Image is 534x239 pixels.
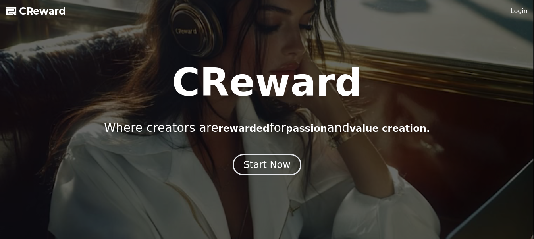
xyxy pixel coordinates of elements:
[104,121,430,135] p: Where creators are for and
[218,123,270,134] span: rewarded
[233,154,301,175] button: Start Now
[243,158,291,171] div: Start Now
[233,162,301,170] a: Start Now
[6,5,66,17] a: CReward
[511,6,528,16] a: Login
[19,5,66,17] span: CReward
[286,123,327,134] span: passion
[172,64,362,102] h1: CReward
[349,123,430,134] span: value creation.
